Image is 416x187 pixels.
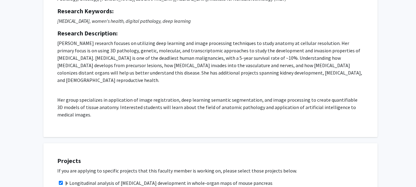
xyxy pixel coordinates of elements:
[57,167,371,174] p: If you are applying to specific projects that this faculty member is working on, please select th...
[57,39,364,84] p: [PERSON_NAME] research focuses on utilizing deep learning and image processing techniques to stud...
[57,96,364,118] p: Her group specializes in application of image registration, deep learning semantic segmentation, ...
[5,159,26,182] iframe: Chat
[57,18,191,24] i: [MEDICAL_DATA], women's health, digital pathology, deep learning
[64,179,273,187] label: Longitudinal analysis of [MEDICAL_DATA] development in whole-organ maps of mouse pancreas
[57,29,118,37] strong: Research Description:
[57,7,114,15] strong: Research Keywords:
[57,157,81,165] strong: Projects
